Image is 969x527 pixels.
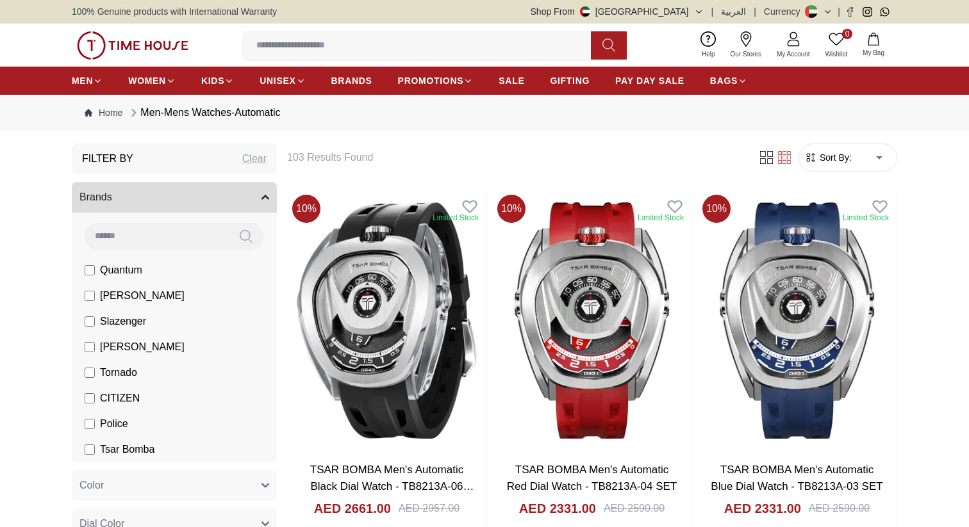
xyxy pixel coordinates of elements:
img: TSAR BOMBA Men's Automatic Black Dial Watch - TB8213A-06 SET [287,190,486,451]
div: Limited Stock [433,213,479,223]
a: BRANDS [331,69,372,92]
img: TSAR BOMBA Men's Automatic Blue Dial Watch - TB8213A-03 SET [697,190,897,451]
span: PROMOTIONS [398,74,464,87]
img: United Arab Emirates [580,6,590,17]
span: 10 % [497,195,526,223]
button: Sort By: [804,151,852,164]
span: Quantum [100,263,142,278]
span: BRANDS [331,74,372,87]
h4: AED 2331.00 [724,499,801,517]
span: [PERSON_NAME] [100,339,185,355]
button: Color [72,470,277,501]
div: AED 2590.00 [809,501,870,516]
span: GIFTING [550,74,590,87]
div: AED 2957.00 [399,501,460,516]
span: UNISEX [260,74,295,87]
span: Our Stores [725,49,766,59]
a: GIFTING [550,69,590,92]
span: Tsar Bomba [100,442,154,457]
span: My Account [772,49,815,59]
button: Brands [72,182,277,213]
a: TSAR BOMBA Men's Automatic Red Dial Watch - TB8213A-04 SET [507,464,677,492]
div: Limited Stock [638,213,684,223]
span: Color [79,478,104,493]
a: WOMEN [128,69,176,92]
input: Slazenger [85,316,95,327]
a: BAGS [710,69,747,92]
input: [PERSON_NAME] [85,291,95,301]
span: Brands [79,190,112,205]
a: Home [85,106,122,119]
span: Slazenger [100,314,146,329]
a: 0Wishlist [818,29,855,61]
span: My Bag [857,48,890,58]
a: Help [694,29,723,61]
span: 0 [842,29,852,39]
div: Currency [764,5,806,18]
a: SALE [499,69,524,92]
a: TSAR BOMBA Men's Automatic Black Dial Watch - TB8213A-06 SET [310,464,474,508]
a: TSAR BOMBA Men's Automatic Blue Dial Watch - TB8213A-03 SET [711,464,882,492]
span: MEN [72,74,93,87]
h4: AED 2661.00 [314,499,391,517]
span: [PERSON_NAME] [100,288,185,304]
span: CITIZEN [100,391,140,406]
a: PAY DAY SALE [615,69,684,92]
h3: Filter By [82,151,133,166]
img: ... [77,31,188,60]
input: Police [85,419,95,429]
input: CITIZEN [85,393,95,403]
span: WOMEN [128,74,166,87]
span: Tornado [100,365,137,380]
a: Whatsapp [880,7,890,17]
button: My Bag [855,30,892,60]
a: Facebook [845,7,855,17]
span: Help [697,49,720,59]
div: Men-Mens Watches-Automatic [128,105,280,120]
h4: AED 2331.00 [519,499,596,517]
a: KIDS [201,69,234,92]
span: BAGS [710,74,738,87]
div: Limited Stock [843,213,889,223]
a: UNISEX [260,69,305,92]
span: SALE [499,74,524,87]
img: TSAR BOMBA Men's Automatic Red Dial Watch - TB8213A-04 SET [492,190,692,451]
span: Police [100,416,128,432]
div: Clear [242,151,267,166]
span: 10 % [702,195,731,223]
button: العربية [721,5,746,18]
a: PROMOTIONS [398,69,474,92]
span: 10 % [292,195,320,223]
button: Shop From[GEOGRAPHIC_DATA] [531,5,704,18]
span: Wishlist [820,49,852,59]
h6: 103 Results Found [287,150,742,165]
span: Sort By: [817,151,852,164]
span: | [838,5,840,18]
span: | [754,5,756,18]
input: [PERSON_NAME] [85,342,95,352]
a: MEN [72,69,103,92]
span: PAY DAY SALE [615,74,684,87]
a: Instagram [863,7,872,17]
input: Tornado [85,368,95,378]
span: | [711,5,714,18]
span: 100% Genuine products with International Warranty [72,5,277,18]
nav: Breadcrumb [72,95,897,131]
span: KIDS [201,74,224,87]
input: Quantum [85,265,95,275]
a: Our Stores [723,29,769,61]
div: AED 2590.00 [604,501,665,516]
input: Tsar Bomba [85,444,95,455]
